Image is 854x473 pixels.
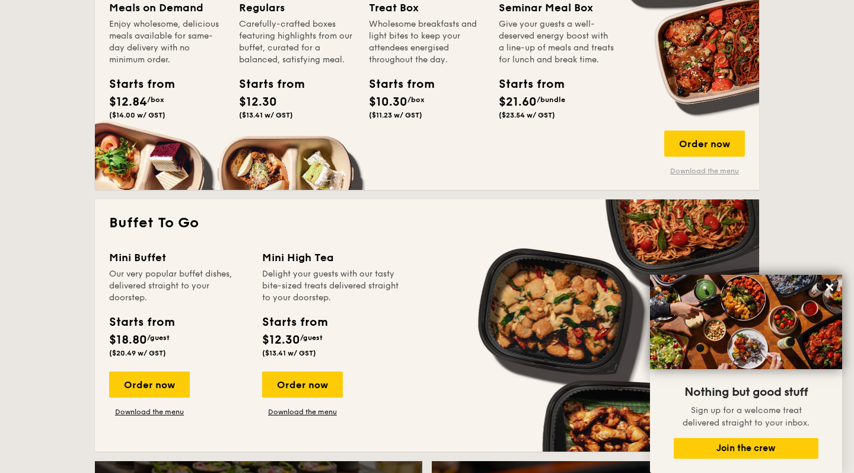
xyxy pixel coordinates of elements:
[109,214,745,233] h2: Buffet To Go
[147,96,164,104] span: /box
[262,372,343,398] div: Order now
[109,407,190,417] a: Download the menu
[262,407,343,417] a: Download the menu
[109,111,165,119] span: ($14.00 w/ GST)
[499,75,552,93] div: Starts from
[499,18,614,66] div: Give your guests a well-deserved energy boost with a line-up of meals and treats for lunch and br...
[262,333,300,347] span: $12.30
[109,372,190,398] div: Order now
[262,349,316,357] span: ($13.41 w/ GST)
[537,96,565,104] span: /bundle
[369,18,485,66] div: Wholesome breakfasts and light bites to keep your attendees energised throughout the day.
[239,95,277,109] span: $12.30
[262,313,327,331] div: Starts from
[300,334,323,342] span: /guest
[262,249,401,266] div: Mini High Tea
[262,268,401,304] div: Delight your guests with our tasty bite-sized treats delivered straight to your doorstep.
[147,334,170,342] span: /guest
[369,75,422,93] div: Starts from
[499,95,537,109] span: $21.60
[239,18,355,66] div: Carefully-crafted boxes featuring highlights from our buffet, curated for a balanced, satisfying ...
[109,349,166,357] span: ($20.49 w/ GST)
[109,333,147,347] span: $18.80
[683,405,810,428] span: Sign up for a welcome treat delivered straight to your inbox.
[239,75,292,93] div: Starts from
[674,438,818,459] button: Join the crew
[109,18,225,66] div: Enjoy wholesome, delicious meals available for same-day delivery with no minimum order.
[239,111,293,119] span: ($13.41 w/ GST)
[650,275,842,369] img: DSC07876-Edit02-Large.jpeg
[369,95,407,109] span: $10.30
[109,313,174,331] div: Starts from
[664,131,745,157] div: Order now
[109,95,147,109] span: $12.84
[407,96,425,104] span: /box
[109,249,248,266] div: Mini Buffet
[664,166,745,176] a: Download the menu
[109,268,248,304] div: Our very popular buffet dishes, delivered straight to your doorstep.
[369,111,422,119] span: ($11.23 w/ GST)
[820,278,839,297] button: Close
[684,385,808,399] span: Nothing but good stuff
[499,111,555,119] span: ($23.54 w/ GST)
[109,75,162,93] div: Starts from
